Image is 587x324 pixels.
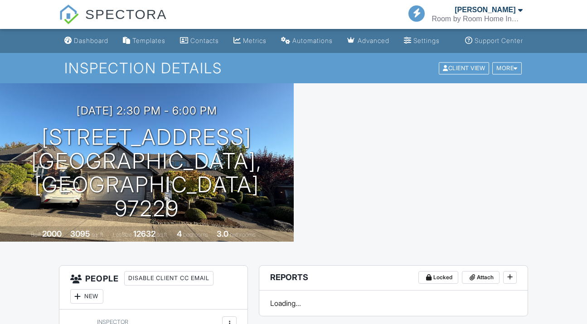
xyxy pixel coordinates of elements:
[277,33,336,49] a: Automations (Basic)
[64,60,522,76] h1: Inspection Details
[439,62,489,74] div: Client View
[31,231,41,238] span: Built
[113,231,132,238] span: Lot Size
[492,62,522,74] div: More
[217,229,228,238] div: 3.0
[74,37,108,44] div: Dashboard
[177,229,182,238] div: 4
[133,229,155,238] div: 12632
[15,125,279,221] h1: [STREET_ADDRESS] [GEOGRAPHIC_DATA], [GEOGRAPHIC_DATA] 97229
[230,33,270,49] a: Metrics
[124,271,213,286] div: Disable Client CC Email
[70,289,103,304] div: New
[475,37,523,44] div: Support Center
[292,37,333,44] div: Automations
[243,37,267,44] div: Metrics
[190,37,219,44] div: Contacts
[400,33,443,49] a: Settings
[358,37,389,44] div: Advanced
[455,5,515,14] div: [PERSON_NAME]
[59,5,79,24] img: The Best Home Inspection Software - Spectora
[132,37,165,44] div: Templates
[59,266,248,310] h3: People
[183,231,208,238] span: bedrooms
[438,64,491,71] a: Client View
[157,231,168,238] span: sq.ft.
[119,33,169,49] a: Templates
[77,105,217,117] h3: [DATE] 2:30 pm - 6:00 pm
[344,33,393,49] a: Advanced
[176,33,223,49] a: Contacts
[413,37,440,44] div: Settings
[92,231,104,238] span: sq. ft.
[61,33,112,49] a: Dashboard
[461,33,527,49] a: Support Center
[59,14,167,30] a: SPECTORA
[42,229,62,238] div: 2000
[85,5,167,24] span: SPECTORA
[230,231,256,238] span: bathrooms
[70,229,90,238] div: 3095
[432,14,523,24] div: Room by Room Home Inspection Services LLC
